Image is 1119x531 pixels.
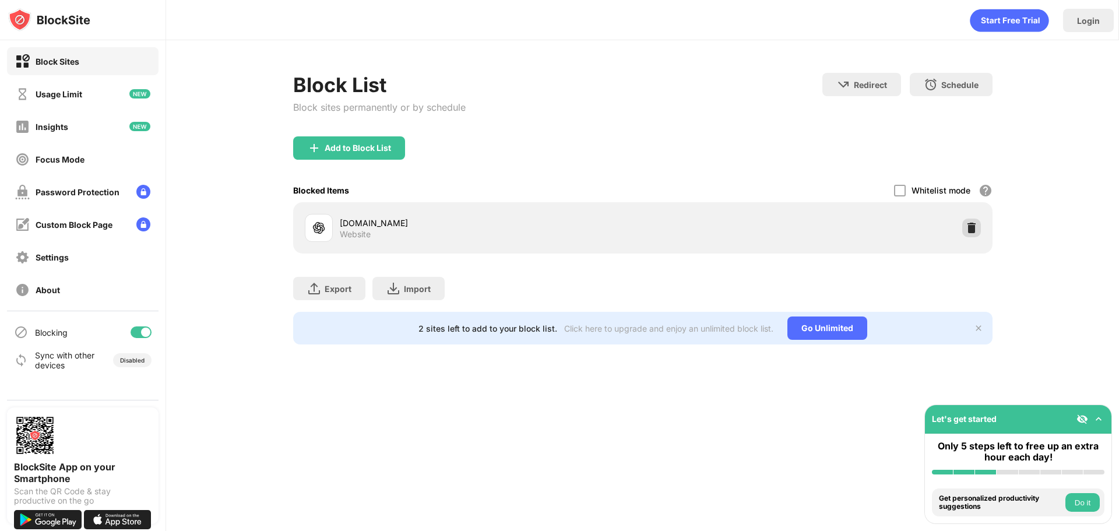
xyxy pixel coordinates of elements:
[14,461,152,484] div: BlockSite App on your Smartphone
[36,252,69,262] div: Settings
[939,494,1062,511] div: Get personalized productivity suggestions
[136,185,150,199] img: lock-menu.svg
[325,284,351,294] div: Export
[404,284,431,294] div: Import
[325,143,391,153] div: Add to Block List
[15,87,30,101] img: time-usage-off.svg
[14,487,152,505] div: Scan the QR Code & stay productive on the go
[912,185,970,195] div: Whitelist mode
[787,317,867,340] div: Go Unlimited
[36,220,112,230] div: Custom Block Page
[15,119,30,134] img: insights-off.svg
[1077,16,1100,26] div: Login
[340,217,643,229] div: [DOMAIN_NAME]
[1076,413,1088,425] img: eye-not-visible.svg
[120,357,145,364] div: Disabled
[14,414,56,456] img: options-page-qr-code.png
[293,185,349,195] div: Blocked Items
[15,283,30,297] img: about-off.svg
[941,80,979,90] div: Schedule
[136,217,150,231] img: lock-menu.svg
[36,57,79,66] div: Block Sites
[974,323,983,333] img: x-button.svg
[129,122,150,131] img: new-icon.svg
[312,221,326,235] img: favicons
[15,250,30,265] img: settings-off.svg
[418,323,557,333] div: 2 sites left to add to your block list.
[932,441,1104,463] div: Only 5 steps left to free up an extra hour each day!
[15,54,30,69] img: block-on.svg
[36,89,82,99] div: Usage Limit
[36,187,119,197] div: Password Protection
[15,217,30,232] img: customize-block-page-off.svg
[129,89,150,99] img: new-icon.svg
[36,285,60,295] div: About
[14,510,82,529] img: get-it-on-google-play.svg
[854,80,887,90] div: Redirect
[15,185,30,199] img: password-protection-off.svg
[15,152,30,167] img: focus-off.svg
[1065,493,1100,512] button: Do it
[293,73,466,97] div: Block List
[36,154,85,164] div: Focus Mode
[35,350,95,370] div: Sync with other devices
[36,122,68,132] div: Insights
[932,414,997,424] div: Let's get started
[14,325,28,339] img: blocking-icon.svg
[1093,413,1104,425] img: omni-setup-toggle.svg
[35,328,68,337] div: Blocking
[84,510,152,529] img: download-on-the-app-store.svg
[293,101,466,113] div: Block sites permanently or by schedule
[970,9,1049,32] div: animation
[564,323,773,333] div: Click here to upgrade and enjoy an unlimited block list.
[14,353,28,367] img: sync-icon.svg
[340,229,371,240] div: Website
[8,8,90,31] img: logo-blocksite.svg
